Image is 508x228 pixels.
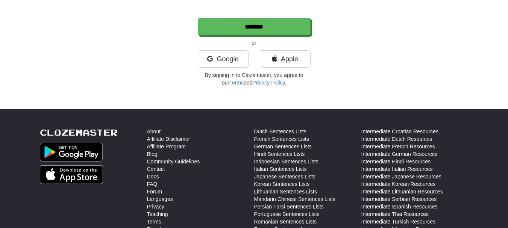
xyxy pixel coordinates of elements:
[147,210,168,218] a: Teaching
[254,195,335,203] a: Mandarin Chinese Sentences Lists
[254,188,317,195] a: Lithuanian Sentences Lists
[147,128,161,135] a: About
[254,173,315,180] a: Japanese Sentences Lists
[147,203,164,210] a: Privacy
[254,180,310,188] a: Korean Sentences Lists
[254,158,318,165] a: Indonesian Sentences Lists
[147,218,161,225] a: Terms
[361,218,436,225] a: Intermediate Turkish Resources
[254,165,307,173] a: Italian Sentences Lists
[229,80,244,86] a: Terms
[254,210,320,218] a: Portuguese Sentences Lists
[147,158,200,165] a: Community Guidelines
[254,128,306,135] a: Dutch Sentences Lists
[198,39,311,47] p: or
[198,71,311,86] p: By signing in to Clozemaster, you agree to our and .
[361,180,436,188] a: Intermediate Korean Resources
[361,210,429,218] a: Intermediate Thai Resources
[254,143,312,150] a: German Sentences Lists
[147,195,173,203] a: Languages
[361,195,437,203] a: Intermediate Serbian Resources
[40,165,103,184] img: Get it on App Store
[254,203,324,210] a: Persian Farsi Sentences Lists
[361,173,441,180] a: Intermediate Japanese Resources
[254,150,305,158] a: Hindi Sentences Lists
[147,165,165,173] a: Contact
[361,203,438,210] a: Intermediate Spanish Resources
[147,173,159,180] a: Docs
[361,150,438,158] a: Intermediate German Resources
[147,135,190,143] a: Affiliate Disclaimer
[252,80,285,86] a: Privacy Policy
[361,135,432,143] a: Intermediate Dutch Resources
[40,128,118,137] a: Clozemaster
[147,150,158,158] a: Blog
[198,50,249,68] a: Google
[361,158,431,165] a: Intermediate Hindi Resources
[147,188,162,195] a: Forum
[147,143,186,150] a: Affiliate Program
[361,143,435,150] a: Intermediate French Resources
[40,143,103,162] img: Get it on Google Play
[254,218,317,225] a: Romanian Sentences Lists
[361,188,443,195] a: Intermediate Lithuanian Resources
[260,50,311,68] a: Apple
[147,180,158,188] a: FAQ
[254,135,309,143] a: French Sentences Lists
[361,165,433,173] a: Intermediate Italian Resources
[361,128,438,135] a: Intermediate Croatian Resources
